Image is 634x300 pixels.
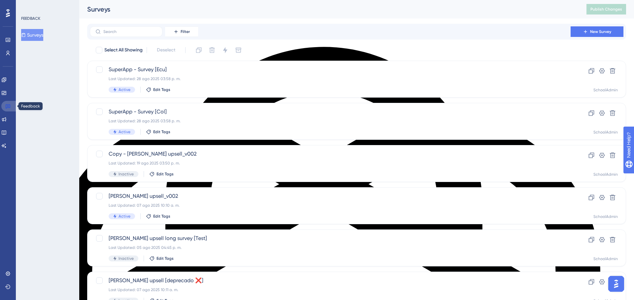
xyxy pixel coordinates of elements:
span: Active [119,129,130,135]
button: Filter [165,26,198,37]
button: Surveys [21,29,43,41]
div: SchoolAdmin [593,214,618,219]
div: FEEDBACK [21,16,40,21]
span: Edit Tags [153,214,170,219]
span: Edit Tags [157,171,174,177]
div: Last Updated: 07 ago 2025 10:10 a. m. [109,203,552,208]
span: New Survey [590,29,611,34]
div: Last Updated: 19 ago 2025 03:50 p. m. [109,161,552,166]
span: Edit Tags [157,256,174,261]
div: Last Updated: 05 ago 2025 04:45 p. m. [109,245,552,250]
iframe: UserGuiding AI Assistant Launcher [606,274,626,294]
div: Last Updated: 28 ago 2025 03:58 p. m. [109,118,552,124]
span: SuperApp - Survey [Ecu] [109,66,552,74]
div: Surveys [87,5,570,14]
span: Inactive [119,256,134,261]
span: Select All Showing [104,46,143,54]
span: [PERSON_NAME] upsell [deprecado ❌] [109,277,552,285]
span: [PERSON_NAME] upsell long survey [Test] [109,234,552,242]
div: Last Updated: 28 ago 2025 03:58 p. m. [109,76,552,81]
button: Edit Tags [149,171,174,177]
span: Edit Tags [153,87,170,92]
button: Edit Tags [146,214,170,219]
span: Active [119,214,130,219]
input: Search [103,29,157,34]
span: Publish Changes [590,7,622,12]
button: Publish Changes [586,4,626,15]
button: Deselect [151,44,181,56]
div: SchoolAdmin [593,172,618,177]
span: [PERSON_NAME] upsell_v002 [109,192,552,200]
span: SuperApp - Survey [Col] [109,108,552,116]
button: Edit Tags [149,256,174,261]
button: Edit Tags [146,87,170,92]
span: Inactive [119,171,134,177]
div: Last Updated: 07 ago 2025 10:11 a. m. [109,287,552,292]
div: SchoolAdmin [593,87,618,93]
span: Active [119,87,130,92]
span: Copy - [PERSON_NAME] upsell_v002 [109,150,552,158]
span: Filter [181,29,190,34]
button: Edit Tags [146,129,170,135]
span: Need Help? [16,2,41,10]
span: Edit Tags [153,129,170,135]
span: Deselect [157,46,175,54]
div: SchoolAdmin [593,130,618,135]
div: SchoolAdmin [593,256,618,261]
button: New Survey [571,26,623,37]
